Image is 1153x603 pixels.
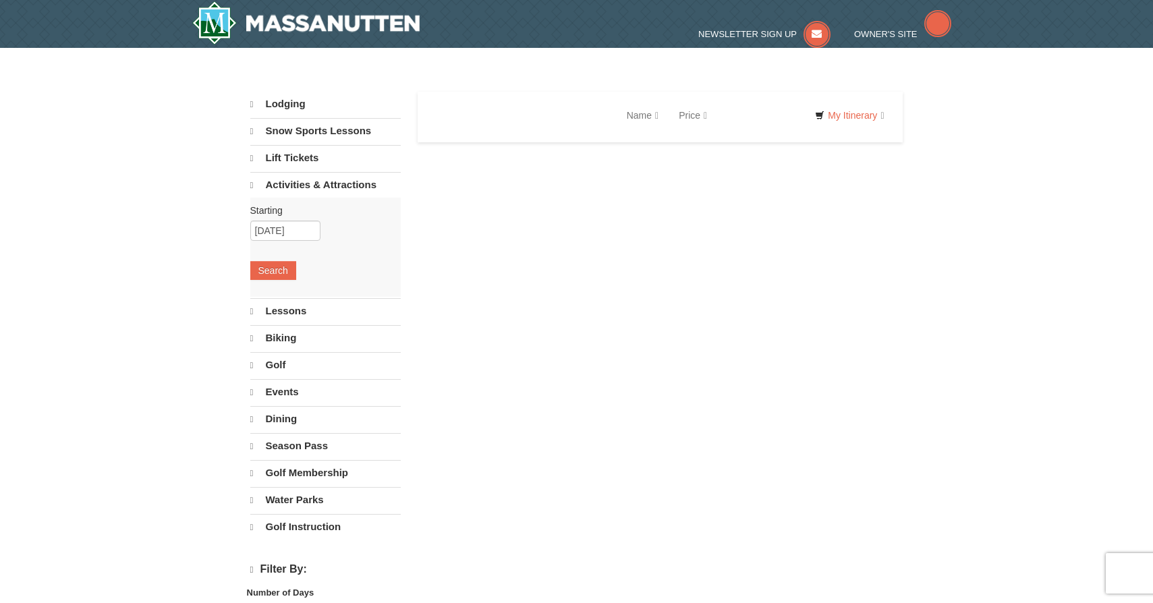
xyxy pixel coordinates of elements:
a: Events [250,379,401,405]
a: Biking [250,325,401,351]
img: Massanutten Resort Logo [192,1,420,45]
a: Newsletter Sign Up [698,29,831,39]
a: Season Pass [250,433,401,459]
a: Name [617,102,669,129]
span: Newsletter Sign Up [698,29,797,39]
a: Lift Tickets [250,145,401,171]
a: Dining [250,406,401,432]
span: Owner's Site [854,29,918,39]
a: Golf Instruction [250,514,401,540]
a: Lessons [250,298,401,324]
button: Search [250,261,296,280]
a: My Itinerary [806,105,893,125]
a: Owner's Site [854,29,951,39]
a: Water Parks [250,487,401,513]
a: Snow Sports Lessons [250,118,401,144]
a: Massanutten Resort [192,1,420,45]
label: Starting [250,204,391,217]
a: Golf Membership [250,460,401,486]
strong: Number of Days [247,587,314,598]
a: Price [669,102,717,129]
a: Golf [250,352,401,378]
a: Activities & Attractions [250,172,401,198]
h4: Filter By: [250,563,401,576]
a: Lodging [250,92,401,117]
